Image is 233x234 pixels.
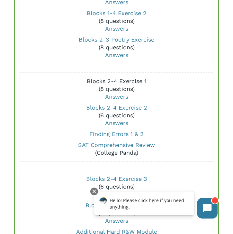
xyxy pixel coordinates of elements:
p: (College Panda) [22,141,211,157]
a: Blocks 2-3 Poetry Exercise [79,36,154,43]
a: Blocks 2-4 Exercise 1 [87,78,147,84]
a: Answers [105,120,128,126]
p: (6 questions) [22,175,211,198]
a: Blocks 1-4 Exercise 2 [87,10,147,16]
iframe: Chatbot [87,186,224,225]
a: SAT Comprehensive Review [78,141,155,148]
a: Answers [105,93,128,100]
p: (8 questions) [22,36,211,59]
a: Answers [105,25,128,32]
p: (6 questions) [22,104,211,127]
p: (8 questions) [22,9,211,33]
a: Answers [105,52,128,58]
p: (8 questions) [22,77,211,101]
a: Blocks 2-4 Exercise 2 [86,104,147,111]
a: Finding Errors 1 & 2 [89,131,144,137]
a: Blocks 4,6,7 Exercise 1 [85,202,148,209]
a: Blocks 2-4 Exercise 3 [86,175,147,182]
p: (11 questions) [22,201,211,225]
